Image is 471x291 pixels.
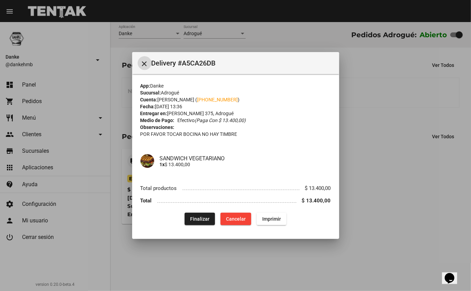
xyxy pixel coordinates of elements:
iframe: chat widget [442,263,464,284]
strong: Medio de Pago: [140,117,175,124]
span: Delivery #A5CA26DB [151,58,334,69]
li: Total productos $ 13.400,00 [140,182,331,194]
strong: Cuenta: [140,97,158,102]
strong: Fecha: [140,104,155,109]
span: Finalizar [190,216,209,222]
div: [PERSON_NAME] 375, Adrogué [140,110,331,117]
button: Cerrar [138,56,151,70]
strong: Observaciones: [140,124,175,130]
img: 7a2fd65e-0b56-45df-a3d9-7d445db54fbd.png [140,154,154,168]
button: Finalizar [185,213,215,225]
div: Danke [140,82,331,89]
span: Cancelar [226,216,246,222]
b: 1x [160,162,165,167]
span: Imprimir [262,216,281,222]
strong: App: [140,83,150,89]
button: Cancelar [220,213,251,225]
a: [PHONE_NUMBER] [197,97,238,102]
li: Total $ 13.400,00 [140,194,331,207]
p: POR FAVOR TOCAR BOCINA NO HAY TIMBRE [140,131,331,138]
button: Imprimir [257,213,286,225]
div: [DATE] 13:36 [140,103,331,110]
div: [PERSON_NAME] ( ) [140,96,331,103]
h4: SANDWICH VEGETARIANO [160,155,331,162]
span: Efectivo [177,117,246,124]
strong: Sucursal: [140,90,161,96]
p: $ 13.400,00 [160,162,331,167]
div: Adrogué [140,89,331,96]
mat-icon: Cerrar [140,60,149,68]
strong: Entregar en: [140,111,167,116]
i: (Paga con $ 13.400,00) [195,118,246,123]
